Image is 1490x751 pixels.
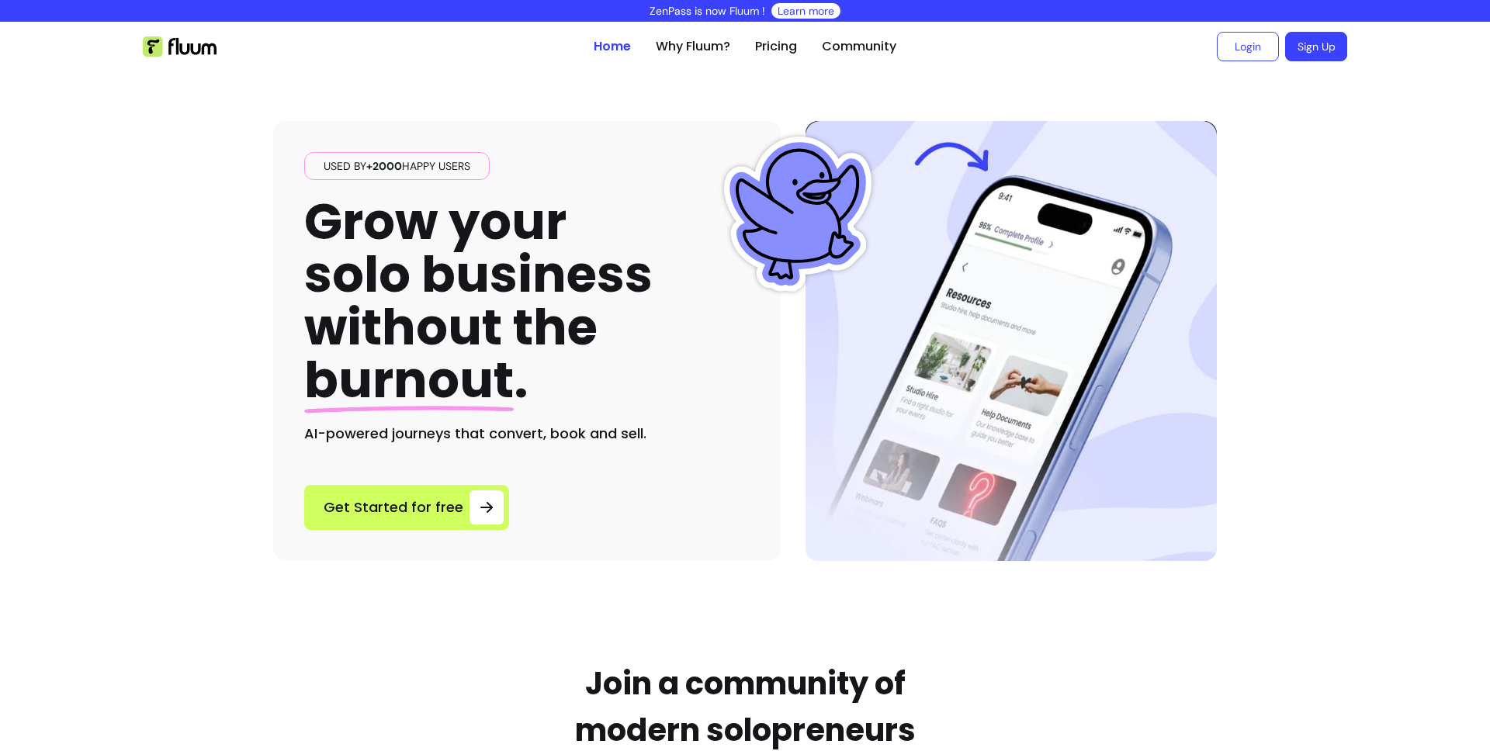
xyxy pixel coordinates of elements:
a: Community [822,37,896,56]
span: Get Started for free [324,497,463,518]
img: Fluum Duck sticker [720,137,875,292]
a: Home [594,37,631,56]
a: Get Started for free [304,485,509,530]
a: Why Fluum? [656,37,730,56]
h1: Grow your solo business without the . [304,196,653,407]
span: Used by happy users [317,158,476,174]
span: +2000 [366,159,402,173]
a: Pricing [755,37,797,56]
a: Login [1217,32,1279,61]
h2: AI-powered journeys that convert, book and sell. [304,423,750,445]
a: Learn more [778,3,834,19]
a: Sign Up [1285,32,1347,61]
img: Hero [806,121,1217,561]
span: burnout [304,345,514,414]
img: Fluum Logo [143,36,217,57]
p: ZenPass is now Fluum ! [650,3,765,19]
